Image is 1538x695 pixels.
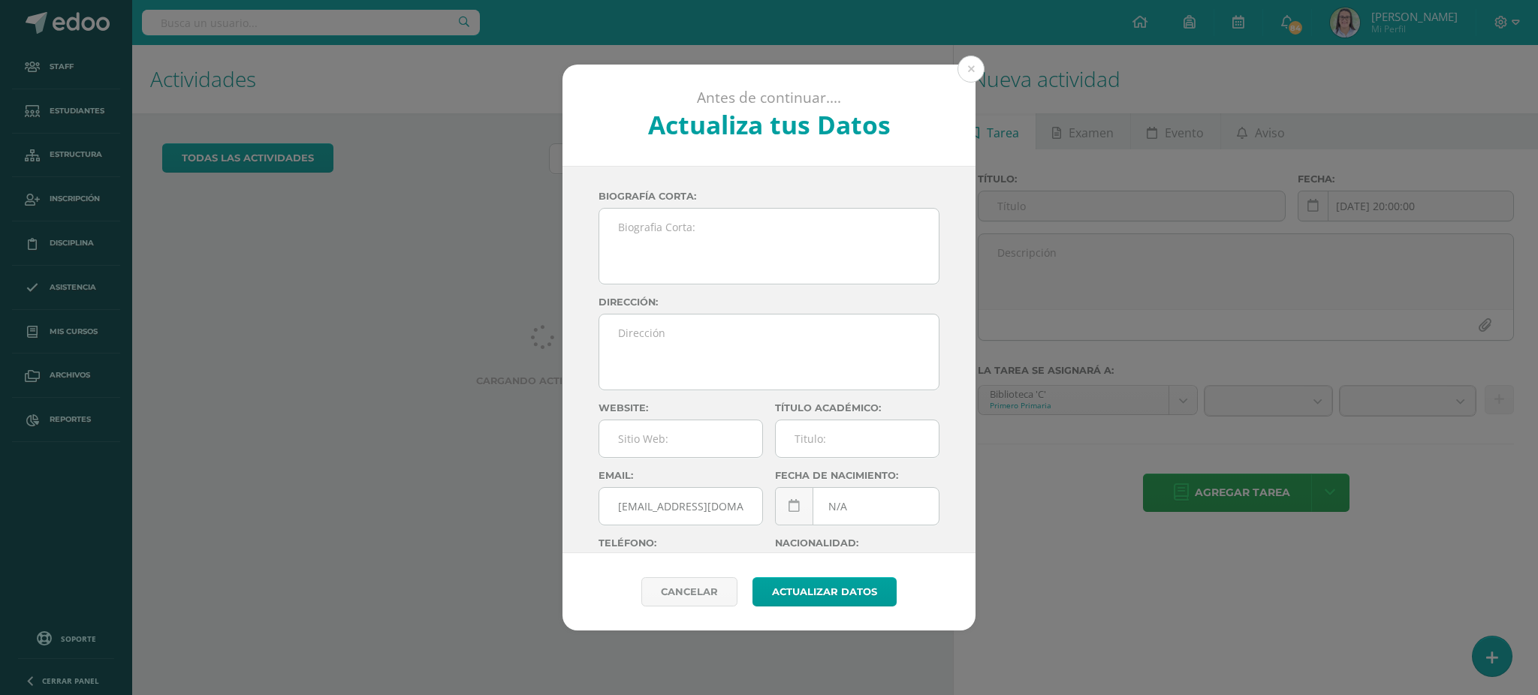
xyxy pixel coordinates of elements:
[752,577,897,606] button: Actualizar datos
[775,537,939,549] label: Nacionalidad:
[599,402,763,414] label: Website:
[641,577,737,606] a: Cancelar
[599,537,763,549] label: Teléfono:
[603,89,936,107] p: Antes de continuar....
[603,107,936,142] h2: Actualiza tus Datos
[775,402,939,414] label: Título académico:
[599,420,762,457] input: Sitio Web:
[776,488,939,525] input: Fecha de Nacimiento:
[599,470,763,481] label: Email:
[776,420,939,457] input: Titulo:
[599,296,939,308] label: Dirección:
[599,488,762,525] input: Correo Electronico:
[775,470,939,481] label: Fecha de nacimiento:
[599,191,939,202] label: Biografía corta:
